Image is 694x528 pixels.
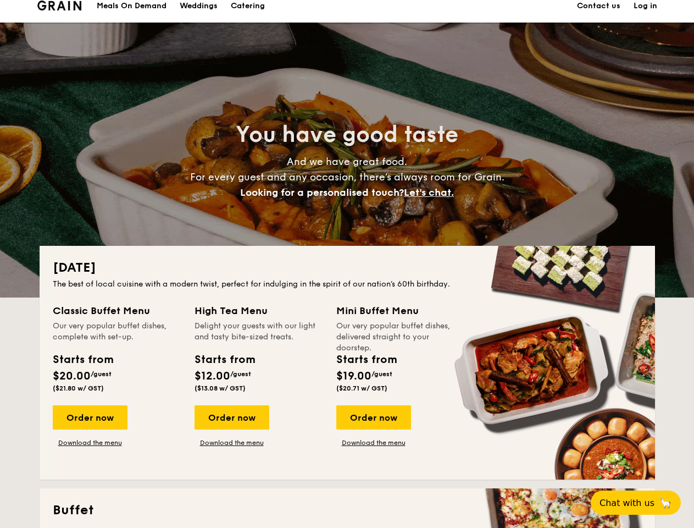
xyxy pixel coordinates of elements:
div: Starts from [195,351,254,368]
span: /guest [371,370,392,378]
span: ($21.80 w/ GST) [53,384,104,392]
span: Chat with us [599,498,654,508]
span: $12.00 [195,370,230,383]
div: High Tea Menu [195,303,323,318]
a: Download the menu [195,438,269,447]
img: Grain [37,1,82,10]
span: 🦙 [659,497,672,509]
div: Delight your guests with our light and tasty bite-sized treats. [195,321,323,343]
span: /guest [91,370,112,378]
span: Let's chat. [404,186,454,199]
div: Our very popular buffet dishes, complete with set-up. [53,321,181,343]
div: Order now [195,405,269,430]
span: ($13.08 w/ GST) [195,384,246,392]
a: Logotype [37,1,82,10]
h2: [DATE] [53,259,642,277]
a: Download the menu [336,438,411,447]
div: Mini Buffet Menu [336,303,465,318]
div: The best of local cuisine with a modern twist, perfect for indulging in the spirit of our nation’... [53,279,642,290]
div: Starts from [53,351,113,368]
h2: Buffet [53,502,642,519]
div: Starts from [336,351,396,368]
div: Order now [336,405,411,430]
span: ($20.71 w/ GST) [336,384,387,392]
div: Our very popular buffet dishes, delivered straight to your doorstep. [336,321,465,343]
span: $19.00 [336,370,371,383]
span: You have good taste [236,122,458,148]
span: $20.00 [53,370,91,383]
a: Download the menu [53,438,127,447]
span: Looking for a personalised touch? [240,186,404,199]
div: Order now [53,405,127,430]
button: Chat with us🦙 [591,491,681,515]
div: Classic Buffet Menu [53,303,181,318]
span: And we have great food. For every guest and any occasion, there’s always room for Grain. [190,156,504,199]
span: /guest [230,370,251,378]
